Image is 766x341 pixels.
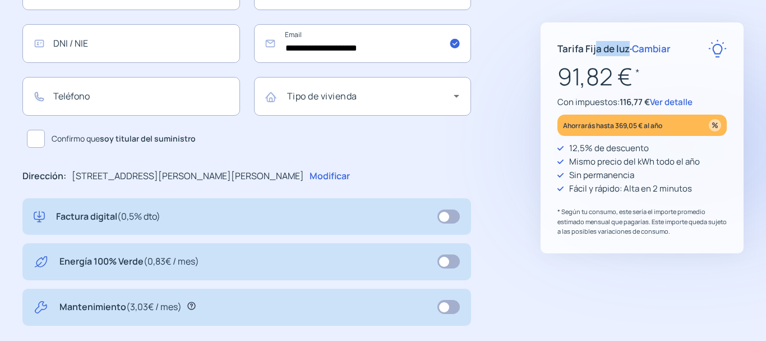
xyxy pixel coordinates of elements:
[126,301,182,313] span: (3,03€ / mes)
[310,169,350,184] p: Modificar
[709,119,721,131] img: percentage_icon.svg
[117,210,160,222] span: (0,5% dto)
[56,210,160,224] p: Factura digital
[287,90,357,102] mat-label: Tipo de vivienda
[569,169,634,182] p: Sin permanencia
[34,210,45,224] img: digital-invoice.svg
[100,133,196,144] b: soy titular del suministro
[650,96,693,108] span: Ver detalle
[620,96,650,108] span: 116,77 €
[34,300,48,315] img: tool.svg
[144,255,199,267] span: (0,83€ / mes)
[708,39,727,58] img: rate-E.svg
[569,182,692,195] p: Fácil y rápido: Alta en 2 minutos
[59,300,182,315] p: Mantenimiento
[569,155,700,169] p: Mismo precio del kWh todo el año
[557,96,727,109] p: Con impuestos:
[557,207,727,237] p: * Según tu consumo, este sería el importe promedio estimado mensual que pagarías. Este importe qu...
[563,119,662,132] p: Ahorrarás hasta 369,05 € al año
[34,254,48,269] img: energy-green.svg
[632,42,671,55] span: Cambiar
[59,254,199,269] p: Energía 100% Verde
[22,169,66,184] p: Dirección:
[569,142,649,155] p: 12,5% de descuento
[52,133,196,145] span: Confirmo que
[557,41,671,56] p: Tarifa Fija de luz ·
[72,169,304,184] p: [STREET_ADDRESS][PERSON_NAME][PERSON_NAME]
[557,58,727,96] p: 91,82 €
